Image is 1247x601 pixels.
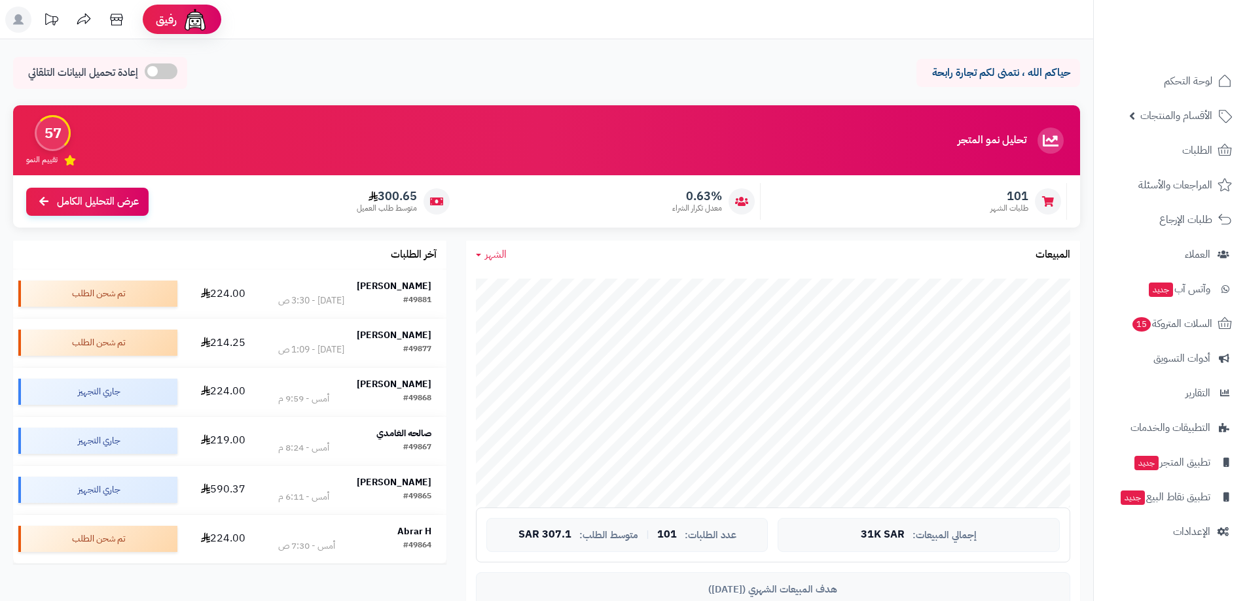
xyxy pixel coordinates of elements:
[1148,280,1210,298] span: وآتس آب
[476,247,507,262] a: الشهر
[278,392,329,405] div: أمس - 9:59 م
[1185,384,1210,402] span: التقارير
[672,203,722,214] span: معدل تكرار الشراء
[357,328,431,342] strong: [PERSON_NAME]
[1102,204,1239,235] a: طلبات الإرجاع
[672,189,722,203] span: 0.63%
[26,154,58,165] span: تقييم النمو
[278,490,329,504] div: أمس - 6:11 م
[685,530,736,541] span: عدد الطلبات:
[357,279,431,293] strong: [PERSON_NAME]
[913,530,977,541] span: إجمالي المبيعات:
[1102,169,1239,201] a: المراجعات والأسئلة
[1102,377,1239,409] a: التقارير
[403,294,431,307] div: #49881
[26,188,149,216] a: عرض التحليل الكامل
[357,203,417,214] span: متوسط طلب العميل
[183,318,264,367] td: 214.25
[57,194,139,209] span: عرض التحليل الكامل
[1138,176,1212,194] span: المراجعات والأسئلة
[35,7,67,36] a: تحديثات المنصة
[18,330,177,356] div: تم شحن الطلب
[1140,107,1212,125] span: الأقسام والمنتجات
[657,529,677,541] span: 101
[376,426,431,440] strong: صالحه الغامدي
[1182,141,1212,160] span: الطلبات
[403,540,431,553] div: #49864
[1102,343,1239,374] a: أدوات التسويق
[1164,72,1212,90] span: لوحة التحكم
[518,529,571,541] span: 307.1 SAR
[990,203,1028,214] span: طلبات الشهر
[1149,283,1173,297] span: جديد
[18,281,177,307] div: تم شحن الطلب
[397,524,431,538] strong: Abrar H
[28,65,138,80] span: إعادة تحميل البيانات التلقائي
[1102,135,1239,166] a: الطلبات
[18,428,177,454] div: جاري التجهيز
[958,135,1026,146] h3: تحليل نمو المتجر
[990,189,1028,203] span: 101
[403,343,431,356] div: #49877
[278,441,329,455] div: أمس - 8:24 م
[18,526,177,552] div: تم شحن الطلب
[1102,65,1239,97] a: لوحة التحكم
[18,379,177,405] div: جاري التجهيز
[926,65,1070,80] p: حياكم الله ، نتمنى لكم تجارة رابحة
[1132,317,1151,332] span: 15
[1102,481,1239,513] a: تطبيق نقاط البيعجديد
[646,530,649,540] span: |
[357,377,431,391] strong: [PERSON_NAME]
[1036,249,1070,261] h3: المبيعات
[183,466,264,514] td: 590.37
[391,249,437,261] h3: آخر الطلبات
[1159,211,1212,229] span: طلبات الإرجاع
[182,7,208,33] img: ai-face.png
[1119,488,1210,506] span: تطبيق نقاط البيع
[1102,516,1239,547] a: الإعدادات
[1102,447,1239,478] a: تطبيق المتجرجديد
[403,441,431,455] div: #49867
[1133,453,1210,472] span: تطبيق المتجر
[403,490,431,504] div: #49865
[861,529,905,541] span: 31K SAR
[156,12,177,27] span: رفيق
[278,540,335,553] div: أمس - 7:30 ص
[486,583,1060,596] div: هدف المبيعات الشهري ([DATE])
[403,392,431,405] div: #49868
[1130,419,1210,437] span: التطبيقات والخدمات
[357,189,417,203] span: 300.65
[278,343,344,356] div: [DATE] - 1:09 ص
[357,475,431,489] strong: [PERSON_NAME]
[1134,456,1159,470] span: جديد
[1121,490,1145,505] span: جديد
[1153,349,1210,368] span: أدوات التسويق
[1102,239,1239,270] a: العملاء
[485,247,507,262] span: الشهر
[579,530,638,541] span: متوسط الطلب:
[183,515,264,563] td: 224.00
[183,417,264,465] td: 219.00
[1173,523,1210,541] span: الإعدادات
[1102,412,1239,443] a: التطبيقات والخدمات
[1102,273,1239,305] a: وآتس آبجديد
[1185,245,1210,264] span: العملاء
[183,368,264,416] td: 224.00
[18,477,177,503] div: جاري التجهيز
[278,294,344,307] div: [DATE] - 3:30 ص
[183,269,264,318] td: 224.00
[1102,308,1239,339] a: السلات المتروكة15
[1131,315,1212,333] span: السلات المتروكة
[1158,32,1235,60] img: logo-2.png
